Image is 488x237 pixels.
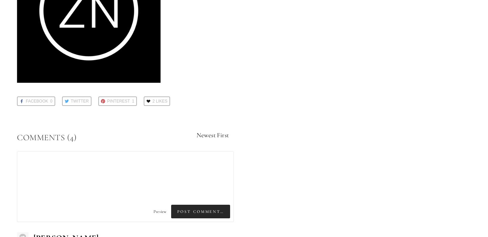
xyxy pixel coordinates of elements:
span: Post Comment… [171,205,230,218]
span: Facebook [26,97,48,105]
span: 0 [50,97,53,105]
span: Comments (4) [17,132,77,143]
span: Pinterest [107,97,130,105]
a: Facebook0 [17,96,55,106]
span: Twitter [71,97,89,105]
a: 2 Likes [144,96,170,106]
a: Twitter [62,96,91,106]
span: 1 [132,97,134,105]
span: Preview [154,209,166,214]
a: Pinterest1 [98,96,137,106]
span: 2 Likes [152,97,167,105]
